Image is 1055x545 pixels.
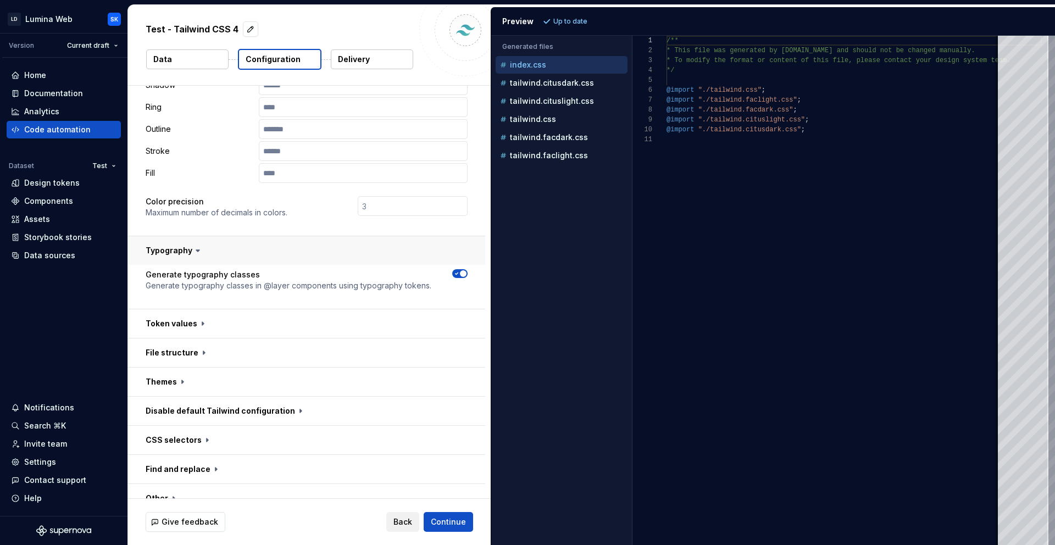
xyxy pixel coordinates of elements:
[632,36,652,46] div: 1
[146,146,254,157] p: Stroke
[510,115,556,124] p: tailwind.css
[632,65,652,75] div: 4
[7,435,121,453] a: Invite team
[667,116,694,124] span: @import
[698,126,801,134] span: "./tailwind.citusdark.css"
[667,47,864,54] span: * This file was generated by [DOMAIN_NAME] and sho
[9,41,34,50] div: Version
[24,88,83,99] div: Documentation
[667,126,694,134] span: @import
[338,54,370,65] p: Delivery
[146,102,254,113] p: Ring
[7,229,121,246] a: Storybook stories
[7,121,121,138] a: Code automation
[864,47,975,54] span: uld not be changed manually.
[24,457,56,468] div: Settings
[24,177,80,188] div: Design tokens
[7,417,121,435] button: Search ⌘K
[146,196,287,207] p: Color precision
[698,106,793,114] span: "./tailwind.facdark.css"
[667,106,694,114] span: @import
[153,54,172,65] p: Data
[7,103,121,120] a: Analytics
[667,96,694,104] span: @import
[632,95,652,105] div: 7
[496,149,628,162] button: tailwind.faclight.css
[246,54,301,65] p: Configuration
[7,247,121,264] a: Data sources
[510,97,594,105] p: tailwind.cituslight.css
[146,512,225,532] button: Give feedback
[496,77,628,89] button: tailwind.citusdark.css
[24,420,66,431] div: Search ⌘K
[698,96,797,104] span: "./tailwind.faclight.css"
[146,124,254,135] p: Outline
[496,131,628,143] button: tailwind.facdark.css
[7,471,121,489] button: Contact support
[8,13,21,26] div: LD
[67,41,109,50] span: Current draft
[238,49,321,70] button: Configuration
[24,402,74,413] div: Notifications
[110,15,118,24] div: SK
[632,135,652,144] div: 11
[496,113,628,125] button: tailwind.css
[553,17,587,26] p: Up to date
[793,106,797,114] span: ;
[510,133,588,142] p: tailwind.facdark.css
[502,42,621,51] p: Generated files
[801,126,804,134] span: ;
[761,86,765,94] span: ;
[667,86,694,94] span: @import
[7,66,121,84] a: Home
[7,85,121,102] a: Documentation
[7,174,121,192] a: Design tokens
[146,280,431,291] p: Generate typography classes in @layer components using typography tokens.
[431,516,466,527] span: Continue
[331,49,413,69] button: Delivery
[146,168,254,179] p: Fill
[24,250,75,261] div: Data sources
[162,516,218,527] span: Give feedback
[9,162,34,170] div: Dataset
[24,438,67,449] div: Invite team
[24,196,73,207] div: Components
[502,16,534,27] div: Preview
[25,14,73,25] div: Lumina Web
[358,196,468,216] input: 3
[632,55,652,65] div: 3
[510,79,594,87] p: tailwind.citusdark.css
[24,70,46,81] div: Home
[393,516,412,527] span: Back
[24,106,59,117] div: Analytics
[632,125,652,135] div: 10
[24,232,92,243] div: Storybook stories
[496,95,628,107] button: tailwind.cituslight.css
[632,75,652,85] div: 5
[36,525,91,536] svg: Supernova Logo
[510,60,546,69] p: index.css
[2,7,125,31] button: LDLumina WebSK
[510,151,588,160] p: tailwind.faclight.css
[146,49,229,69] button: Data
[698,86,761,94] span: "./tailwind.css"
[24,124,91,135] div: Code automation
[7,453,121,471] a: Settings
[797,96,801,104] span: ;
[386,512,419,532] button: Back
[146,23,238,36] p: Test - Tailwind CSS 4
[7,490,121,507] button: Help
[632,115,652,125] div: 9
[146,269,431,280] p: Generate typography classes
[496,59,628,71] button: index.css
[667,57,860,64] span: * To modify the format or content of this file, p
[805,116,809,124] span: ;
[92,162,107,170] span: Test
[860,57,1010,64] span: lease contact your design system team.
[62,38,123,53] button: Current draft
[7,192,121,210] a: Components
[7,399,121,416] button: Notifications
[24,214,50,225] div: Assets
[87,158,121,174] button: Test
